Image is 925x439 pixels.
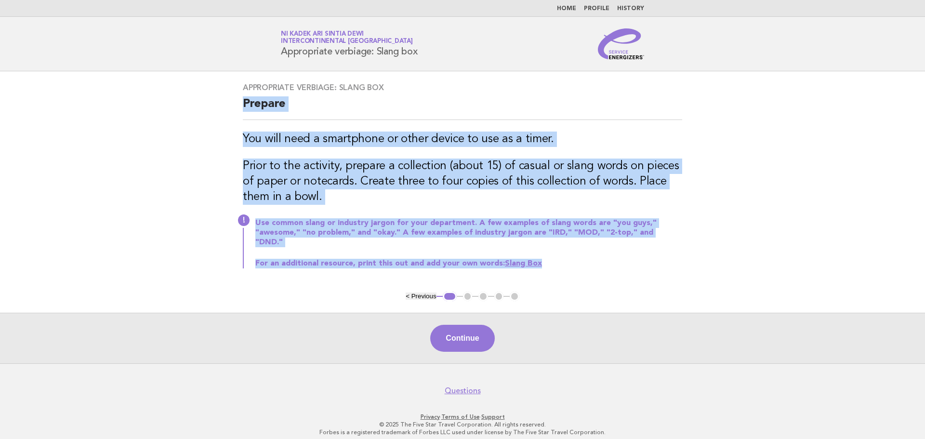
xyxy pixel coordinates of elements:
a: Home [557,6,576,12]
button: 1 [443,292,457,301]
h2: Prepare [243,96,682,120]
button: Continue [430,325,494,352]
a: Support [481,413,505,420]
a: Profile [584,6,609,12]
span: InterContinental [GEOGRAPHIC_DATA] [281,39,413,45]
p: For an additional resource, print this out and add your own words: [255,259,682,268]
h3: Prior to the activity, prepare a collection (about 15) of casual or slang words on pieces of pape... [243,159,682,205]
a: Privacy [421,413,440,420]
a: History [617,6,644,12]
a: Terms of Use [441,413,480,420]
h1: Appropriate verbiage: Slang box [281,31,417,56]
h3: You will need a smartphone or other device to use as a timer. [243,132,682,147]
p: Use common slang or industry jargon for your department. A few examples of slang words are "you g... [255,218,682,247]
button: < Previous [406,293,436,300]
p: Forbes is a registered trademark of Forbes LLC used under license by The Five Star Travel Corpora... [168,428,757,436]
p: · · [168,413,757,421]
a: Slang Box [505,260,542,267]
a: Questions [445,386,481,396]
h3: Appropriate verbiage: Slang box [243,83,682,93]
p: © 2025 The Five Star Travel Corporation. All rights reserved. [168,421,757,428]
img: Service Energizers [598,28,644,59]
a: Ni Kadek Ari Sintia DewiInterContinental [GEOGRAPHIC_DATA] [281,31,413,44]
